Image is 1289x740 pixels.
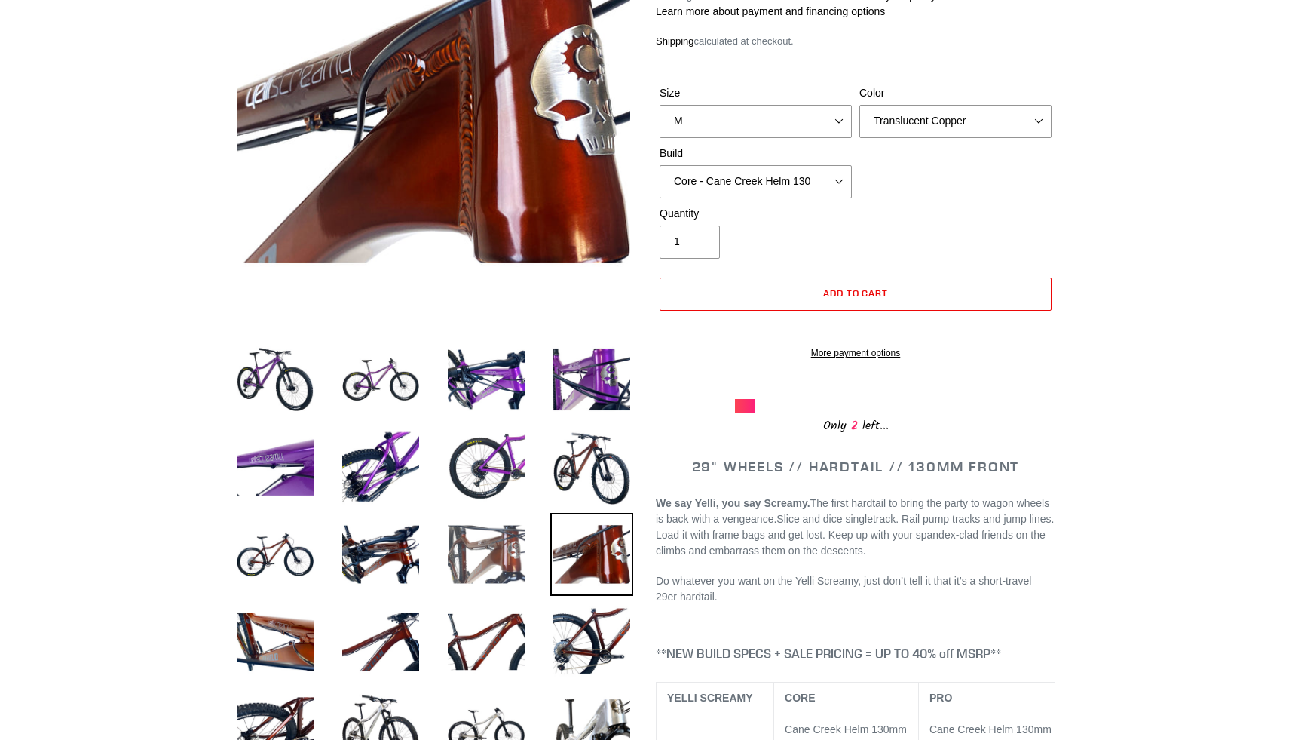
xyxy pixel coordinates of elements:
[550,513,633,596] img: Load image into Gallery viewer, YELLI SCREAMY - Complete Bike
[445,425,528,508] img: Load image into Gallery viewer, YELLI SCREAMY - Complete Bike
[660,206,852,222] label: Quantity
[656,575,1031,603] span: Do whatever you want on the Yelli Screamy, just don’t tell it that it’s a short-travel 29er hardt...
[656,35,694,48] a: Shipping
[656,497,1049,525] span: The first hardtail to bring the party to wagon wheels is back with a vengeance.
[660,146,852,161] label: Build
[234,600,317,683] img: Load image into Gallery viewer, YELLI SCREAMY - Complete Bike
[823,287,889,299] span: Add to cart
[660,278,1052,311] button: Add to cart
[735,413,976,436] div: Only left...
[847,416,862,435] span: 2
[656,497,810,509] b: We say Yelli, you say Screamy.
[339,600,422,683] img: Load image into Gallery viewer, YELLI SCREAMY - Complete Bike
[660,346,1052,360] a: More payment options
[660,85,852,101] label: Size
[234,513,317,596] img: Load image into Gallery viewer, YELLI SCREAMY - Complete Bike
[234,425,317,508] img: Load image into Gallery viewer, YELLI SCREAMY - Complete Bike
[445,513,528,596] img: Load image into Gallery viewer, YELLI SCREAMY - Complete Bike
[656,34,1055,49] div: calculated at checkout.
[785,722,908,738] p: Cane Creek Helm 130mm
[656,5,885,17] a: Learn more about payment and financing options
[550,338,633,421] img: Load image into Gallery viewer, YELLI SCREAMY - Complete Bike
[234,338,317,421] img: Load image into Gallery viewer, YELLI SCREAMY - Complete Bike
[667,692,753,704] b: YELLI SCREAMY
[339,425,422,508] img: Load image into Gallery viewer, YELLI SCREAMY - Complete Bike
[929,722,1058,738] p: Cane Creek Helm 130mm
[550,425,633,508] img: Load image into Gallery viewer, YELLI SCREAMY - Complete Bike
[692,458,1020,475] span: 29" WHEELS // HARDTAIL // 130MM FRONT
[445,338,528,421] img: Load image into Gallery viewer, YELLI SCREAMY - Complete Bike
[339,338,422,421] img: Load image into Gallery viewer, YELLI SCREAMY - Complete Bike
[550,600,633,683] img: Load image into Gallery viewer, YELLI SCREAMY - Complete Bike
[785,692,815,704] b: CORE
[929,692,952,704] b: PRO
[859,85,1052,101] label: Color
[445,600,528,683] img: Load image into Gallery viewer, YELLI SCREAMY - Complete Bike
[339,513,422,596] img: Load image into Gallery viewer, YELLI SCREAMY - Complete Bike
[656,496,1055,559] p: Slice and dice singletrack. Rail pump tracks and jump lines. Load it with frame bags and get lost...
[656,646,1055,661] h4: **NEW BUILD SPECS + SALE PRICING = UP TO 40% off MSRP**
